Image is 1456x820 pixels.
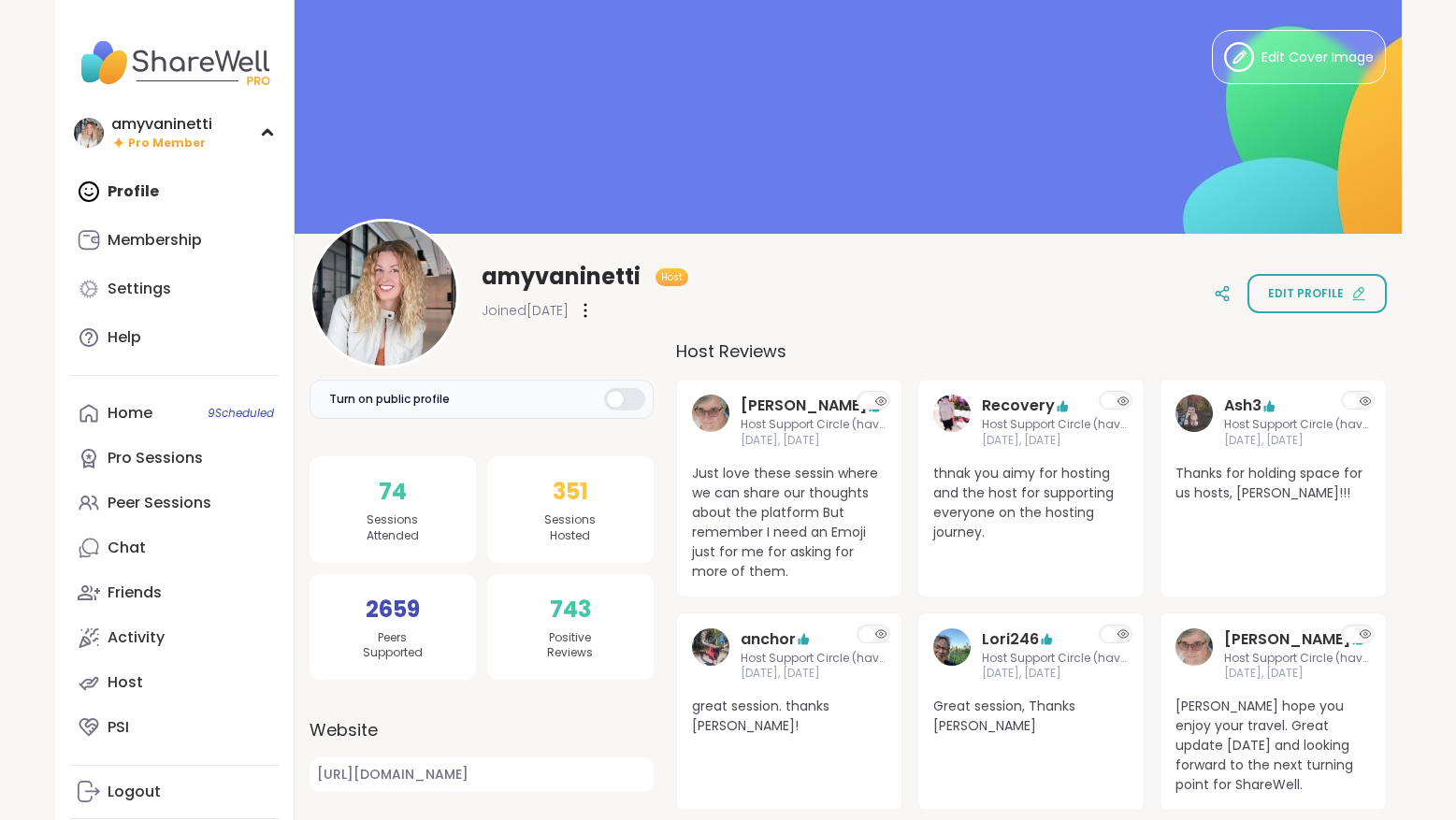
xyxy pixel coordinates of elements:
[1175,395,1213,449] a: Ash3
[310,757,654,792] a: [URL][DOMAIN_NAME]
[70,266,279,311] a: Settings
[933,697,1129,736] span: Great session, Thanks [PERSON_NAME]
[692,395,729,449] a: Susan
[1261,48,1374,67] span: Edit Cover Image
[108,448,203,468] div: Pro Sessions
[366,593,420,626] span: 2659
[208,406,274,421] span: 9 Scheduled
[70,315,279,360] a: Help
[70,770,279,814] a: Logout
[312,222,456,366] img: amyvaninetti
[70,660,279,705] a: Host
[982,628,1039,651] a: Lori246
[982,417,1129,433] span: Host Support Circle (have hosted 1+ session)
[1224,433,1371,449] span: [DATE], [DATE]
[108,782,161,802] div: Logout
[1175,697,1371,795] span: [PERSON_NAME] hope you enjoy your travel. Great update [DATE] and looking forward to the next tur...
[70,481,279,525] a: Peer Sessions
[741,417,887,433] span: Host Support Circle (have hosted 1+ session)
[1175,395,1213,432] img: Ash3
[70,218,279,263] a: Membership
[70,705,279,750] a: PSI
[108,230,202,251] div: Membership
[692,628,729,666] img: anchor
[108,538,146,558] div: Chat
[933,395,971,449] a: Recovery
[982,395,1055,417] a: Recovery
[553,475,588,509] span: 351
[108,493,211,513] div: Peer Sessions
[1175,464,1371,503] span: Thanks for holding space for us hosts, [PERSON_NAME]!!!
[982,651,1129,667] span: Host Support Circle (have hosted 1+ session)
[482,262,641,292] span: amyvaninetti
[661,270,683,284] span: Host
[1175,628,1213,683] a: Susan
[128,136,206,151] span: Pro Member
[692,395,729,432] img: Susan
[933,628,971,683] a: Lori246
[482,301,569,320] span: Joined [DATE]
[111,114,212,135] div: amyvaninetti
[550,593,591,626] span: 743
[1175,628,1213,666] img: Susan
[108,717,129,738] div: PSI
[933,464,1129,542] span: thnak you aimy for hosting and the host for supporting everyone on the hosting journey.
[329,391,450,408] span: Turn on public profile
[70,30,279,95] img: ShareWell Nav Logo
[367,512,419,544] span: Sessions Attended
[70,615,279,660] a: Activity
[108,403,152,424] div: Home
[74,118,104,148] img: amyvaninetti
[108,672,143,693] div: Host
[692,697,887,736] span: great session. thanks [PERSON_NAME]!
[70,391,279,436] a: Home9Scheduled
[108,279,171,299] div: Settings
[547,630,593,662] span: Positive Reviews
[108,583,162,603] div: Friends
[692,464,887,582] span: Just love these sessin where we can share our thoughts about the platform But remember I need an ...
[741,666,887,682] span: [DATE], [DATE]
[741,651,887,667] span: Host Support Circle (have hosted 1+ session)
[1268,285,1344,302] span: Edit profile
[1247,274,1387,313] button: Edit profile
[70,570,279,615] a: Friends
[310,717,654,742] label: Website
[108,627,165,648] div: Activity
[108,327,141,348] div: Help
[933,395,971,432] img: Recovery
[1224,417,1371,433] span: Host Support Circle (have hosted 1+ session)
[1224,395,1261,417] a: Ash3
[741,433,887,449] span: [DATE], [DATE]
[456,392,472,408] iframe: Spotlight
[982,433,1129,449] span: [DATE], [DATE]
[70,525,279,570] a: Chat
[741,628,796,651] a: anchor
[363,630,423,662] span: Peers Supported
[982,666,1129,682] span: [DATE], [DATE]
[1212,30,1386,84] button: Edit Cover Image
[741,395,867,417] a: [PERSON_NAME]
[933,628,971,666] img: Lori246
[692,628,729,683] a: anchor
[70,436,279,481] a: Pro Sessions
[379,475,407,509] span: 74
[544,512,596,544] span: Sessions Hosted
[1224,651,1371,667] span: Host Support Circle (have hosted 1+ session)
[1224,628,1350,651] a: [PERSON_NAME]
[1224,666,1371,682] span: [DATE], [DATE]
